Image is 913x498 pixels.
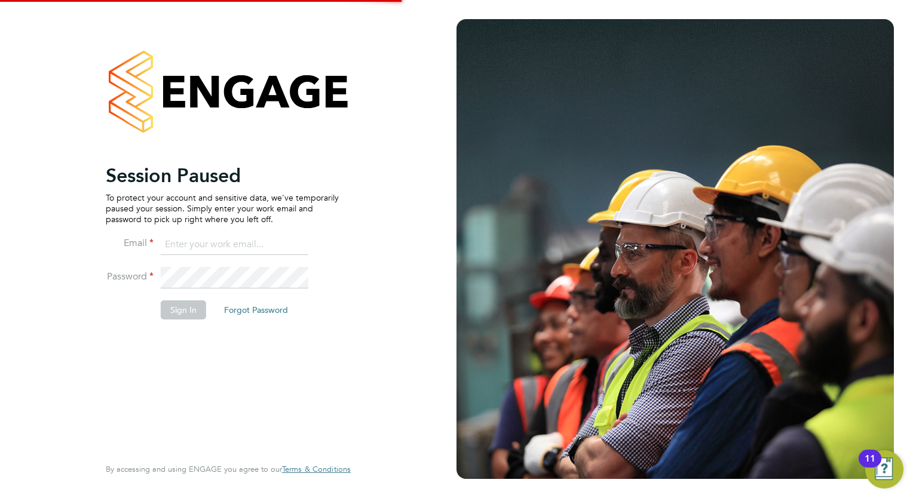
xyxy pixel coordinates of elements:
[282,464,351,474] span: Terms & Conditions
[161,300,206,319] button: Sign In
[106,164,339,187] h2: Session Paused
[106,192,339,225] p: To protect your account and sensitive data, we've temporarily paused your session. Simply enter y...
[106,464,351,474] span: By accessing and using ENGAGE you agree to our
[106,270,154,283] label: Password
[215,300,298,319] button: Forgot Password
[865,459,875,474] div: 11
[865,450,903,488] button: Open Resource Center, 11 new notifications
[282,465,351,474] a: Terms & Conditions
[161,234,308,256] input: Enter your work email...
[106,237,154,250] label: Email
